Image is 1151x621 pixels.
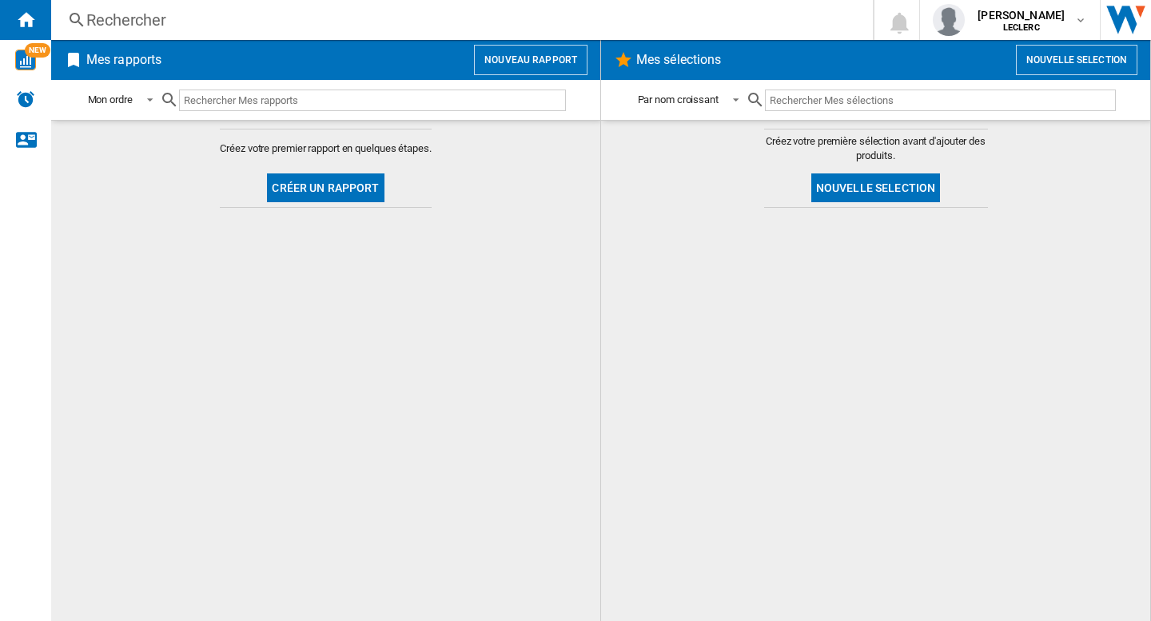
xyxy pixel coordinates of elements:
span: Créez votre première sélection avant d'ajouter des produits. [764,134,988,163]
div: Par nom croissant [638,94,719,105]
img: profile.jpg [933,4,965,36]
button: Nouvelle selection [1016,45,1137,75]
input: Rechercher Mes rapports [179,90,566,111]
button: Nouveau rapport [474,45,587,75]
span: [PERSON_NAME] [978,7,1065,23]
div: Mon ordre [88,94,133,105]
div: Rechercher [86,9,831,31]
span: Créez votre premier rapport en quelques étapes. [220,141,431,156]
b: LECLERC [1003,22,1040,33]
button: Nouvelle selection [811,173,941,202]
img: alerts-logo.svg [16,90,35,109]
h2: Mes sélections [633,45,724,75]
input: Rechercher Mes sélections [765,90,1116,111]
button: Créer un rapport [267,173,384,202]
span: NEW [25,43,50,58]
img: wise-card.svg [15,50,36,70]
h2: Mes rapports [83,45,165,75]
